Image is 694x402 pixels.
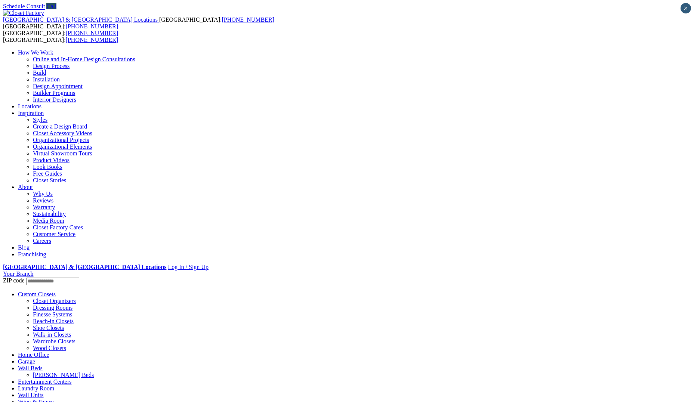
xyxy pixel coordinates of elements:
a: Media Room [33,217,64,224]
a: Warranty [33,204,55,210]
a: Wall Beds [18,365,43,371]
a: Shoe Closets [33,325,64,331]
span: [GEOGRAPHIC_DATA] & [GEOGRAPHIC_DATA] Locations [3,16,158,23]
a: Interior Designers [33,96,76,103]
a: Log In / Sign Up [168,264,208,270]
img: Closet Factory [3,10,44,16]
a: Custom Closets [18,291,56,297]
a: [GEOGRAPHIC_DATA] & [GEOGRAPHIC_DATA] Locations [3,16,159,23]
button: Close [681,3,691,13]
a: How We Work [18,49,53,56]
a: Build [33,69,46,76]
a: Create a Design Board [33,123,87,130]
a: Virtual Showroom Tours [33,150,92,157]
a: Builder Programs [33,90,75,96]
a: Closet Organizers [33,298,76,304]
a: [PHONE_NUMBER] [66,30,118,36]
a: Entertainment Centers [18,378,72,385]
a: [PHONE_NUMBER] [66,37,118,43]
a: [PERSON_NAME] Beds [33,372,94,378]
a: Home Office [18,352,49,358]
span: [GEOGRAPHIC_DATA]: [GEOGRAPHIC_DATA]: [3,16,274,30]
a: [GEOGRAPHIC_DATA] & [GEOGRAPHIC_DATA] Locations [3,264,166,270]
a: Closet Stories [33,177,66,183]
span: [GEOGRAPHIC_DATA]: [GEOGRAPHIC_DATA]: [3,30,118,43]
a: Schedule Consult [3,3,45,9]
a: Organizational Elements [33,143,92,150]
a: Design Appointment [33,83,83,89]
a: Sustainability [33,211,66,217]
a: Product Videos [33,157,70,163]
a: Wall Units [18,392,43,398]
a: Blog [18,244,30,251]
a: Inspiration [18,110,44,116]
a: About [18,184,33,190]
a: Reviews [33,197,53,204]
a: Reach-in Closets [33,318,74,324]
span: ZIP code [3,277,25,284]
a: Design Process [33,63,70,69]
a: Wardrobe Closets [33,338,75,344]
a: Look Books [33,164,62,170]
a: Walk-in Closets [33,331,71,338]
a: Why Us [33,191,53,197]
a: Laundry Room [18,385,54,392]
a: Wood Closets [33,345,66,351]
a: Styles [33,117,47,123]
a: Closet Accessory Videos [33,130,92,136]
a: Franchising [18,251,46,257]
a: Closet Factory Cares [33,224,83,231]
a: Free Guides [33,170,62,177]
a: Call [46,3,56,9]
a: Your Branch [3,270,33,277]
a: Locations [18,103,41,109]
a: Online and In-Home Design Consultations [33,56,135,62]
a: Finesse Systems [33,311,72,318]
input: Enter your Zip code [26,278,79,285]
a: Organizational Projects [33,137,89,143]
a: Customer Service [33,231,75,237]
a: Dressing Rooms [33,304,73,311]
a: Careers [33,238,51,244]
a: [PHONE_NUMBER] [66,23,118,30]
a: [PHONE_NUMBER] [222,16,274,23]
a: Installation [33,76,60,83]
a: Garage [18,358,35,365]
